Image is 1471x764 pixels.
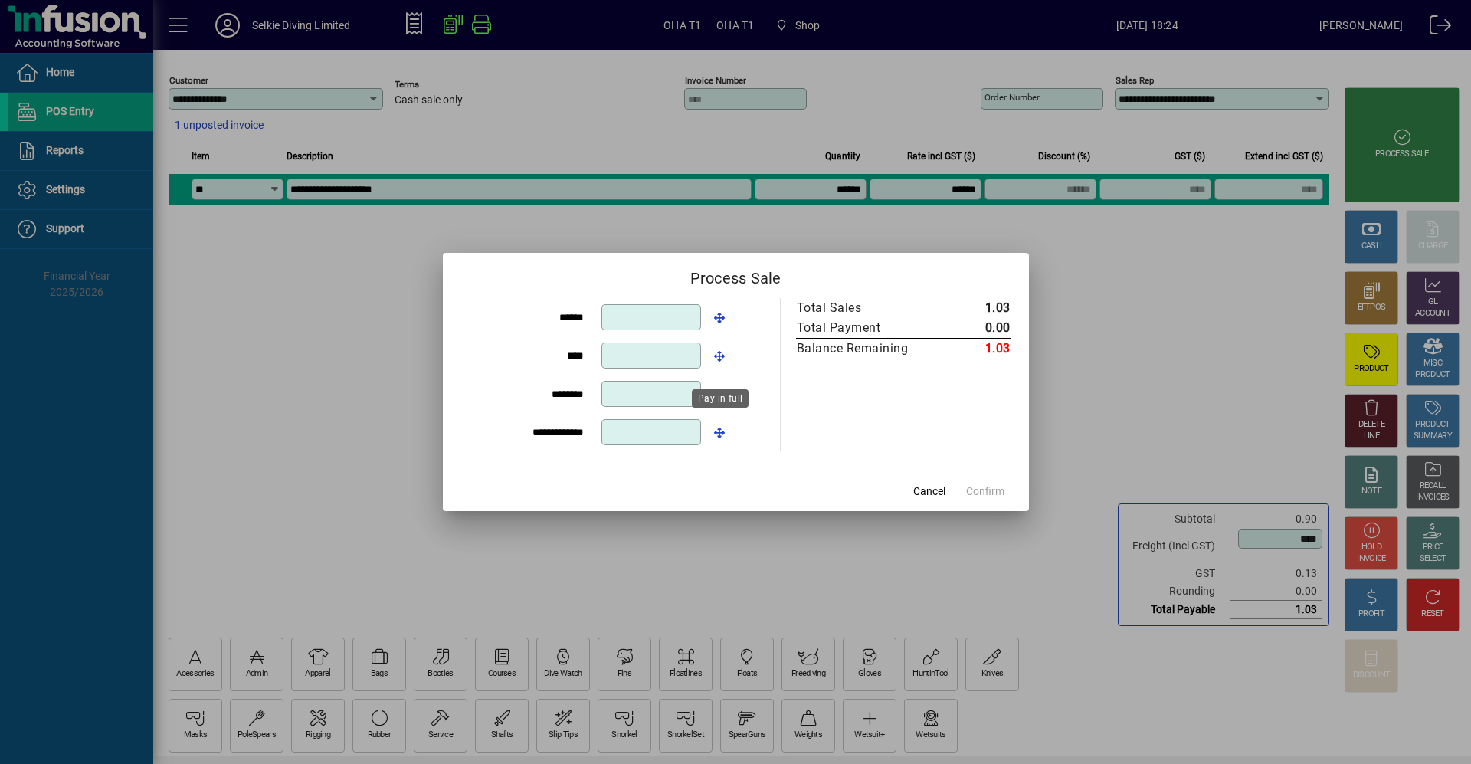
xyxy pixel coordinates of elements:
td: Total Sales [796,298,941,318]
span: Cancel [913,484,945,500]
td: Total Payment [796,318,941,339]
td: 0.00 [941,318,1011,339]
div: Pay in full [692,389,749,408]
div: Balance Remaining [797,339,926,358]
td: 1.03 [941,298,1011,318]
td: 1.03 [941,339,1011,359]
button: Cancel [905,477,954,505]
h2: Process Sale [443,253,1029,297]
